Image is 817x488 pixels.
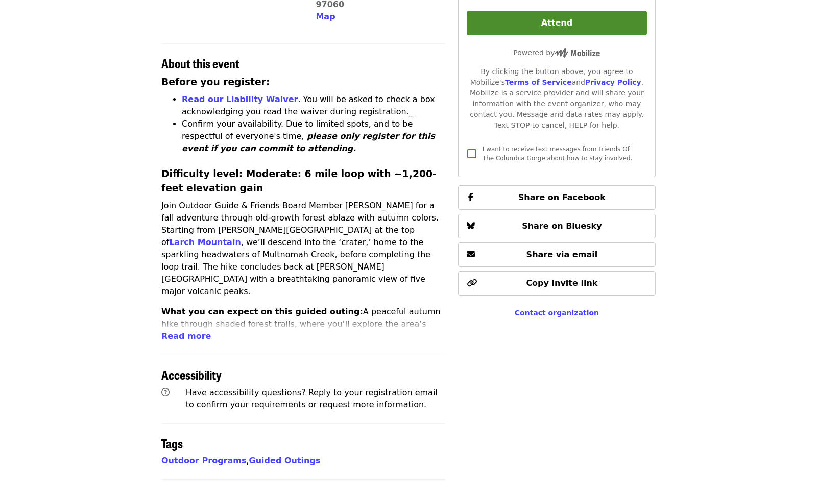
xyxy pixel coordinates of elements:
[182,118,446,155] p: Confirm your availability. Due to limited spots, and to be respectful of everyone's time,
[186,387,438,409] span: Have accessibility questions? Reply to your registration email to confirm your requirements or re...
[505,78,572,86] a: Terms of Service
[161,330,211,343] button: Read more
[458,185,656,210] button: Share on Facebook
[182,131,435,153] em: please only register for this event if you can commit to attending.
[182,94,298,104] a: Read our Liability Waiver
[513,48,600,57] span: Powered by
[316,12,335,21] span: Map
[522,221,602,231] span: Share on Bluesky
[182,93,446,118] p: . You will be asked to check a box acknowledging you read the waiver during registration._
[161,434,183,452] span: Tags
[161,365,222,383] span: Accessibility
[458,214,656,238] button: Share on Bluesky
[161,167,446,196] h3: Difficulty level: Moderate: 6 mile loop with ~1,200-feet elevation gain
[458,242,656,267] button: Share via email
[161,331,211,341] span: Read more
[458,271,656,296] button: Copy invite link
[515,309,599,317] a: Contact organization
[161,306,446,343] p: A peaceful autumn hike through shaded forest trails, where you’ll explore the area’s geology and ...
[161,307,363,316] strong: What you can expect on this guided outing:
[467,66,647,131] div: By clicking the button above, you agree to Mobilize's and . Mobilize is a service provider and wi...
[585,78,641,86] a: Privacy Policy
[518,192,606,202] span: Share on Facebook
[161,200,446,298] p: Join Outdoor Guide & Friends Board Member [PERSON_NAME] for a fall adventure through old-growth f...
[161,387,170,397] i: question-circle icon
[316,11,335,23] button: Map
[526,250,598,259] span: Share via email
[161,75,446,89] h3: Before you register:
[555,48,600,58] img: Powered by Mobilize
[161,54,239,72] span: About this event
[483,145,633,162] span: I want to receive text messages from Friends Of The Columbia Gorge about how to stay involved.
[161,456,249,466] span: ,
[249,456,321,466] a: Guided Outings
[169,237,241,247] a: Larch Mountain
[467,11,647,35] button: Attend
[161,456,246,466] a: Outdoor Programs
[526,278,597,288] span: Copy invite link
